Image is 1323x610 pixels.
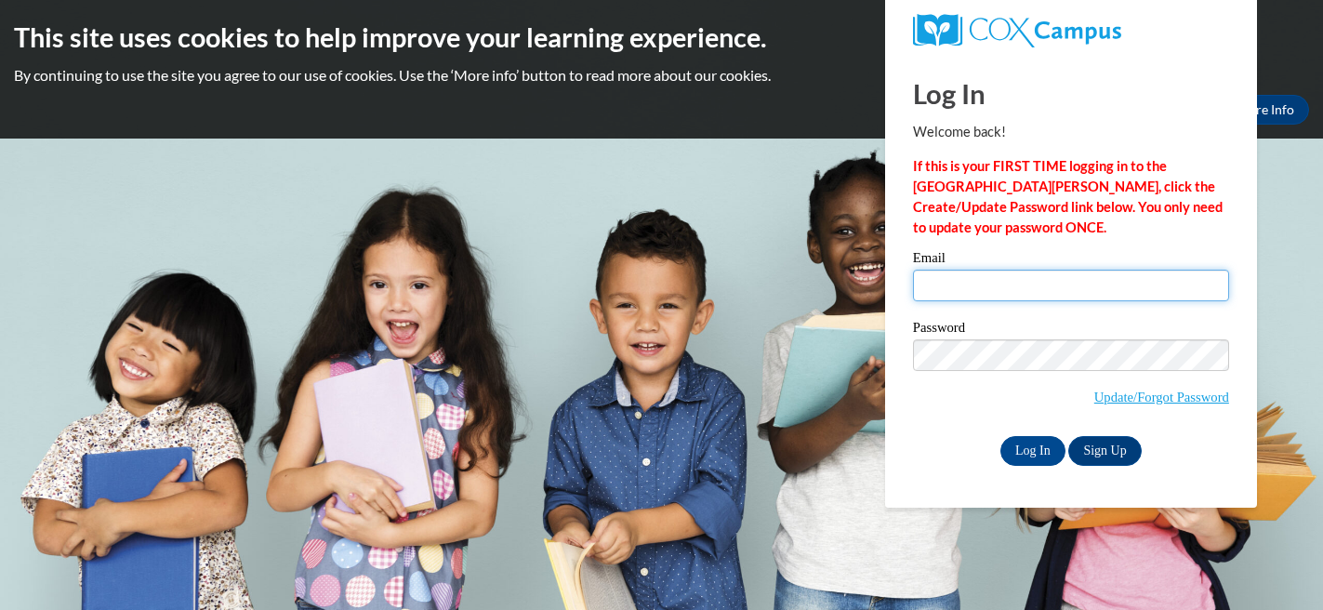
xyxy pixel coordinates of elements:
[1094,390,1229,404] a: Update/Forgot Password
[913,321,1229,339] label: Password
[1068,436,1141,466] a: Sign Up
[14,65,1309,86] p: By continuing to use the site you agree to our use of cookies. Use the ‘More info’ button to read...
[913,122,1229,142] p: Welcome back!
[1000,436,1065,466] input: Log In
[1222,95,1309,125] a: More Info
[913,251,1229,270] label: Email
[913,158,1223,235] strong: If this is your FIRST TIME logging in to the [GEOGRAPHIC_DATA][PERSON_NAME], click the Create/Upd...
[913,14,1229,47] a: COX Campus
[14,19,1309,56] h2: This site uses cookies to help improve your learning experience.
[913,14,1121,47] img: COX Campus
[913,74,1229,113] h1: Log In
